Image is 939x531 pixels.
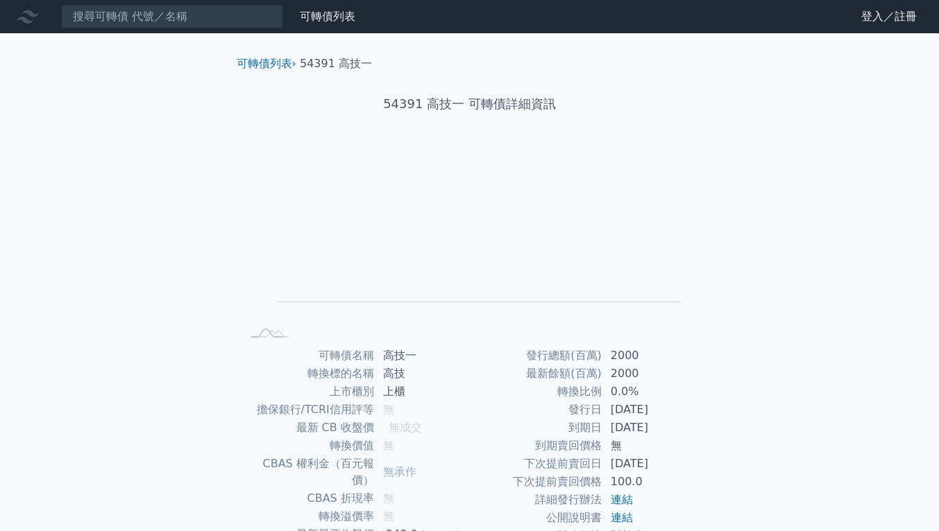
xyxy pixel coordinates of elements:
span: 無成交 [389,421,422,434]
td: 100.0 [602,473,697,491]
td: [DATE] [602,419,697,437]
a: 可轉債列表 [237,57,292,70]
td: CBAS 折現率 [242,489,375,507]
span: 無 [383,491,394,505]
td: 擔保銀行/TCRI信用評等 [242,401,375,419]
td: 上市櫃別 [242,383,375,401]
span: 無 [383,403,394,416]
td: CBAS 權利金（百元報價） [242,455,375,489]
td: 發行日 [470,401,602,419]
td: 轉換價值 [242,437,375,455]
td: 下次提前賣回價格 [470,473,602,491]
td: 0.0% [602,383,697,401]
input: 搜尋可轉債 代號／名稱 [61,5,283,28]
li: 54391 高技一 [300,55,372,72]
td: [DATE] [602,401,697,419]
td: 發行總額(百萬) [470,347,602,365]
span: 無 [383,439,394,452]
td: 最新餘額(百萬) [470,365,602,383]
td: 轉換標的名稱 [242,365,375,383]
td: 無 [602,437,697,455]
td: 轉換比例 [470,383,602,401]
a: 連結 [611,511,633,524]
a: 連結 [611,493,633,506]
td: 高技一 [375,347,470,365]
td: 上櫃 [375,383,470,401]
a: 可轉債列表 [300,10,355,23]
a: 登入／註冊 [850,6,928,28]
td: 2000 [602,347,697,365]
td: 下次提前賣回日 [470,455,602,473]
td: 到期日 [470,419,602,437]
li: › [237,55,296,72]
td: 轉換溢價率 [242,507,375,525]
td: 2000 [602,365,697,383]
td: [DATE] [602,455,697,473]
td: 詳細發行辦法 [470,491,602,509]
td: 公開說明書 [470,509,602,527]
td: 高技 [375,365,470,383]
span: 無承作 [383,465,416,478]
span: 無 [383,510,394,523]
td: 最新 CB 收盤價 [242,419,375,437]
td: 到期賣回價格 [470,437,602,455]
td: 可轉債名稱 [242,347,375,365]
g: Chart [264,157,681,322]
h1: 54391 高技一 可轉債詳細資訊 [226,94,714,114]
